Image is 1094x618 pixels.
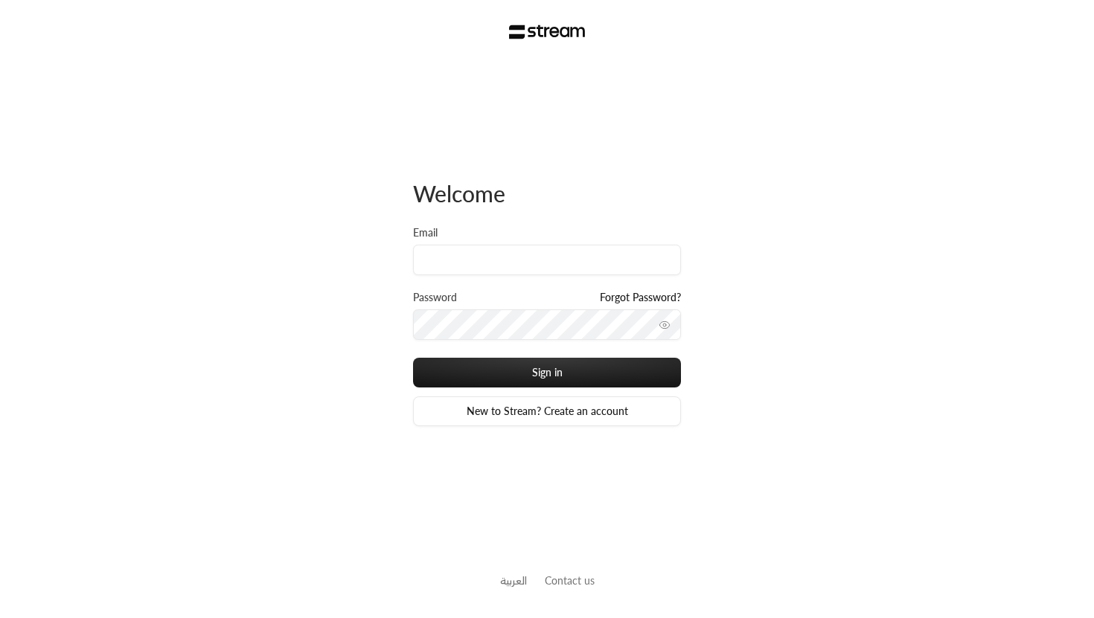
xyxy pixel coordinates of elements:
a: Forgot Password? [600,290,681,305]
label: Password [413,290,457,305]
a: العربية [500,567,527,594]
a: Contact us [545,574,595,587]
label: Email [413,225,438,240]
img: Stream Logo [509,25,586,39]
button: toggle password visibility [653,313,676,337]
button: Contact us [545,573,595,588]
span: Welcome [413,180,505,207]
button: Sign in [413,358,681,387]
a: New to Stream? Create an account [413,396,681,426]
